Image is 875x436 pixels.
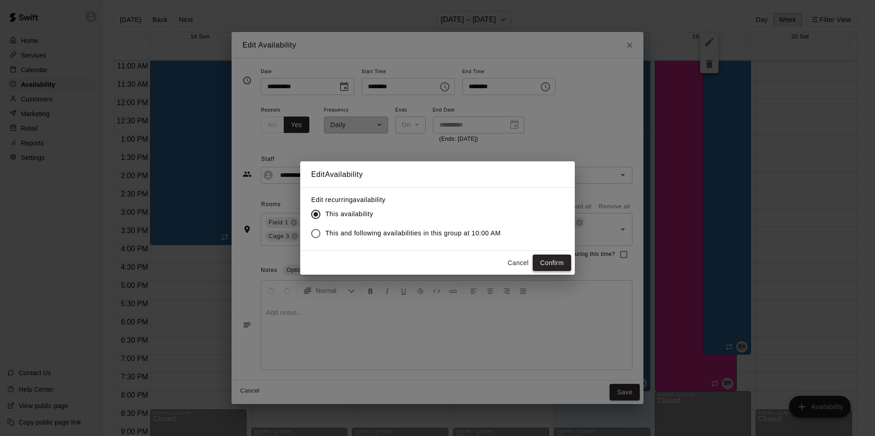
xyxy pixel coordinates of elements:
label: Edit recurring availability [311,195,508,204]
h2: Edit Availability [300,161,575,188]
button: Cancel [503,255,533,271]
span: This and following availabilities in this group at 10:00 AM [325,229,501,238]
button: Confirm [533,255,571,271]
span: This availability [325,209,373,219]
